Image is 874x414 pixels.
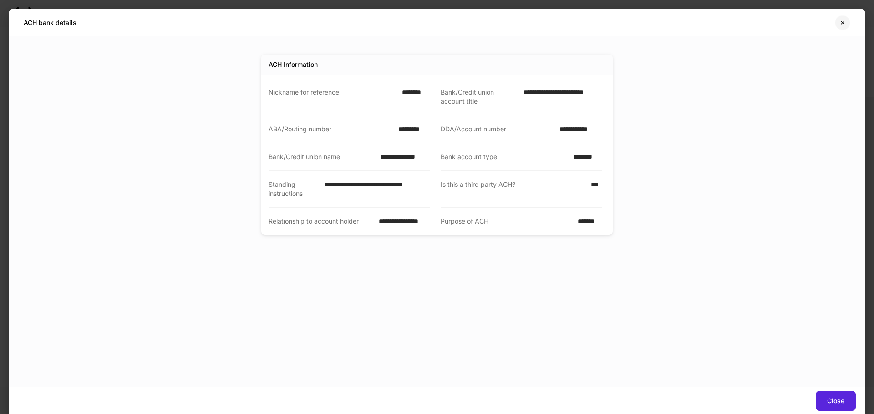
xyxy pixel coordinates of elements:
div: ACH Information [269,60,318,69]
div: ABA/Routing number [269,125,393,134]
div: Standing instructions [269,180,319,198]
div: Bank/Credit union name [269,152,375,161]
div: Is this a third party ACH? [441,180,585,198]
div: Relationship to account holder [269,217,373,226]
div: Bank/Credit union account title [441,88,518,106]
div: Bank account type [441,152,568,161]
div: Purpose of ACH [441,217,572,226]
div: Nickname for reference [269,88,396,106]
h5: ACH bank details [24,18,76,27]
div: DDA/Account number [441,125,554,134]
button: Close [816,391,856,411]
div: Close [827,398,844,404]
